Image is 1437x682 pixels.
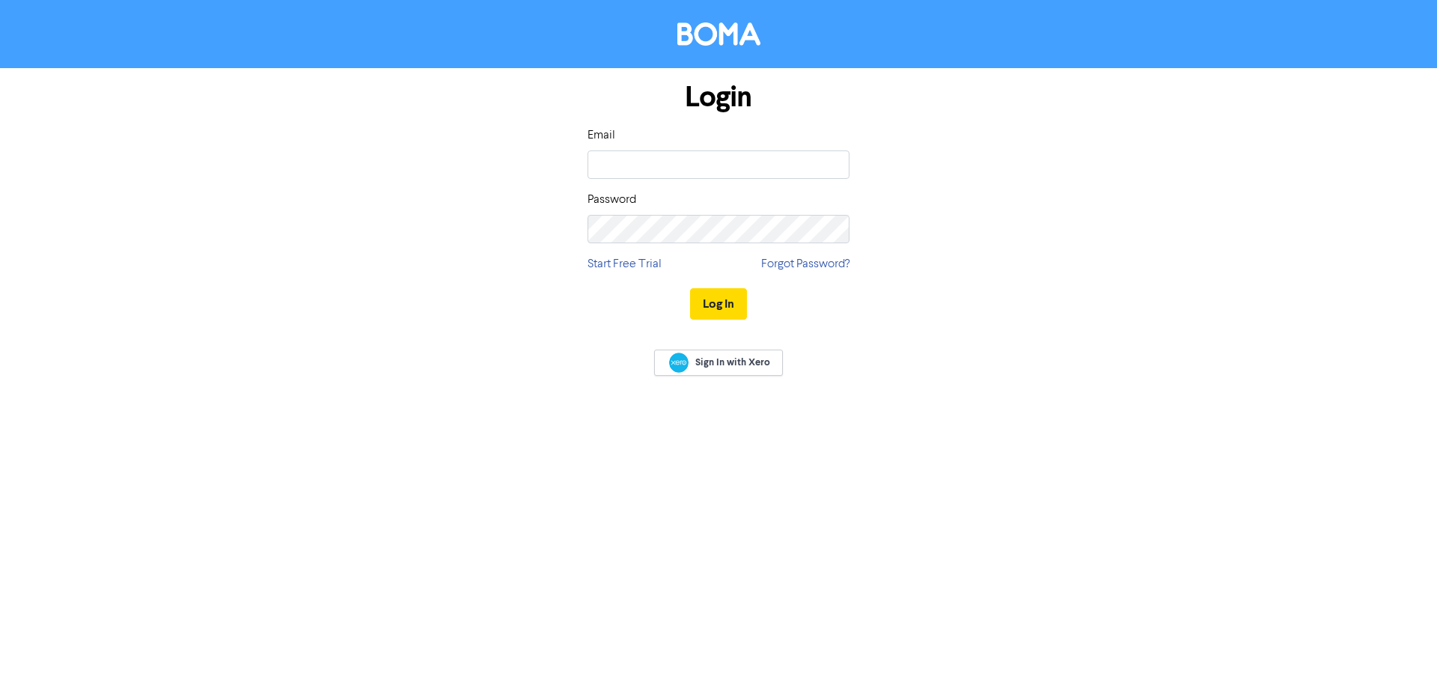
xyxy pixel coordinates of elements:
label: Email [588,127,615,144]
img: Xero logo [669,353,689,373]
h1: Login [588,80,849,115]
img: BOMA Logo [677,22,760,46]
button: Log In [690,288,747,320]
label: Password [588,191,636,209]
span: Sign In with Xero [695,356,770,369]
a: Start Free Trial [588,255,662,273]
a: Forgot Password? [761,255,849,273]
a: Sign In with Xero [654,350,783,376]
